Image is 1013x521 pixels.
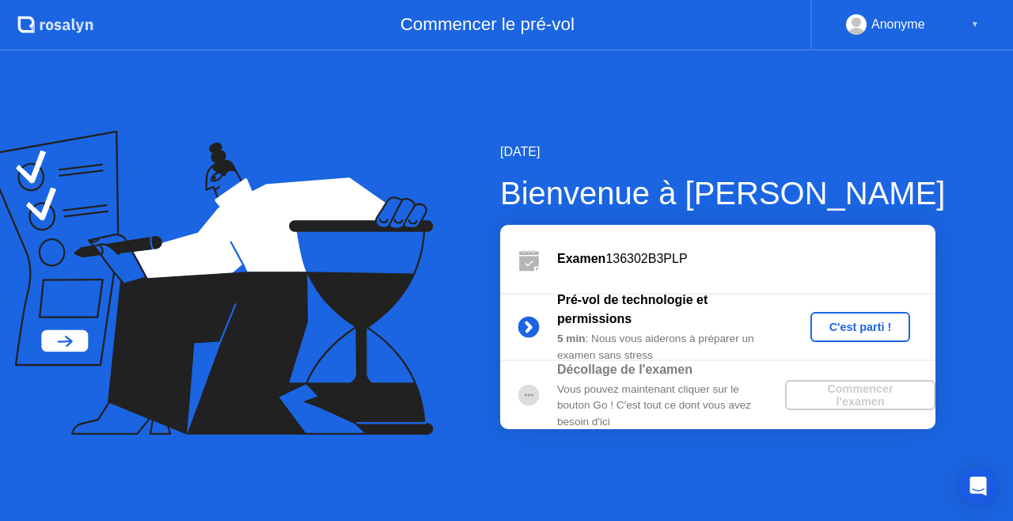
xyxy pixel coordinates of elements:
[959,467,997,505] div: Open Intercom Messenger
[557,331,785,363] div: : Nous vous aiderons à préparer un examen sans stress
[817,321,905,333] div: C'est parti !
[810,312,911,342] button: C'est parti !
[500,169,945,217] div: Bienvenue à [PERSON_NAME]
[557,249,935,268] div: 136302B3PLP
[557,252,605,265] b: Examen
[871,14,925,35] div: Anonyme
[557,293,708,325] b: Pré-vol de technologie et permissions
[557,333,586,344] b: 5 min
[557,363,692,376] b: Décollage de l'examen
[785,380,935,410] button: Commencer l'examen
[971,14,979,35] div: ▼
[557,382,785,430] div: Vous pouvez maintenant cliquer sur le bouton Go ! C'est tout ce dont vous avez besoin d'ici
[500,143,945,162] div: [DATE]
[791,382,929,408] div: Commencer l'examen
